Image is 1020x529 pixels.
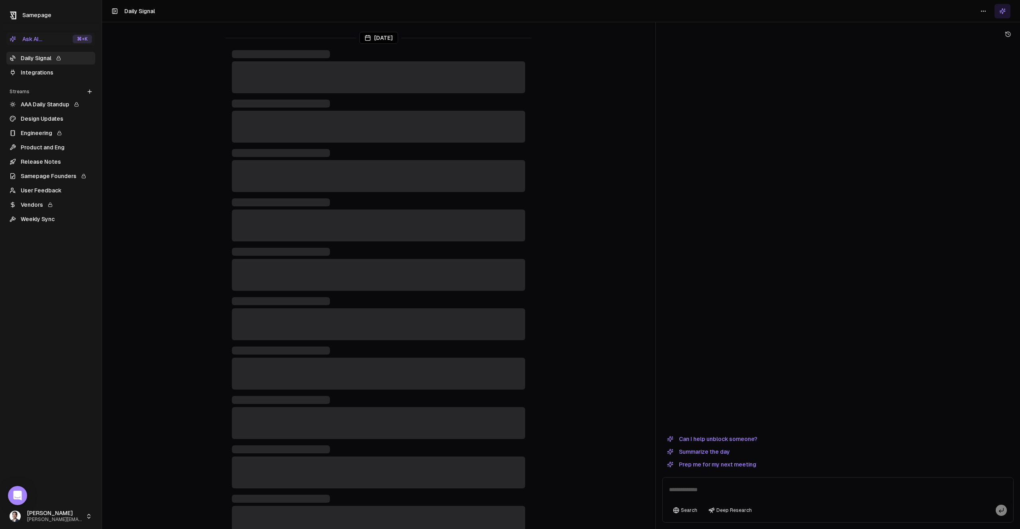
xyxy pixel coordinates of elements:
[8,486,27,505] div: Open Intercom Messenger
[6,52,95,65] a: Daily Signal
[6,141,95,154] a: Product and Eng
[704,505,756,516] button: Deep Research
[6,85,95,98] div: Streams
[124,7,155,15] h1: Daily Signal
[6,98,95,111] a: AAA Daily Standup
[10,511,21,522] img: _image
[662,447,735,457] button: Summarize the day
[662,460,761,469] button: Prep me for my next meeting
[6,213,95,225] a: Weekly Sync
[6,198,95,211] a: Vendors
[662,434,762,444] button: Can I help unblock someone?
[6,507,95,526] button: [PERSON_NAME][PERSON_NAME][EMAIL_ADDRESS]
[359,32,398,44] div: [DATE]
[669,505,701,516] button: Search
[6,127,95,139] a: Engineering
[6,155,95,168] a: Release Notes
[6,184,95,197] a: User Feedback
[6,33,95,45] button: Ask AI...⌘+K
[6,170,95,182] a: Samepage Founders
[22,12,51,18] span: Samepage
[10,35,42,43] div: Ask AI...
[6,66,95,79] a: Integrations
[27,517,82,523] span: [PERSON_NAME][EMAIL_ADDRESS]
[27,510,82,517] span: [PERSON_NAME]
[6,112,95,125] a: Design Updates
[73,35,92,43] div: ⌘ +K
